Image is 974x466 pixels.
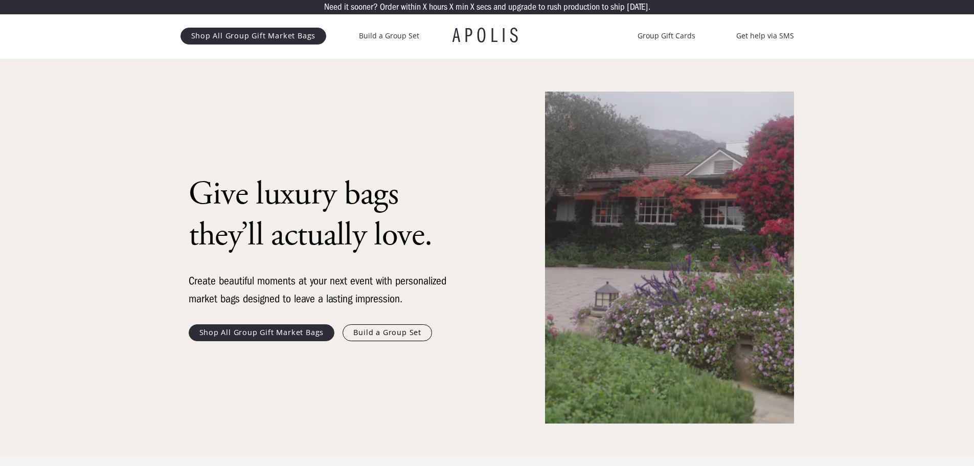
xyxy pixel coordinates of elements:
[423,3,427,12] p: X
[189,174,455,256] h1: Give luxury bags they’ll actually love.
[452,26,522,46] a: APOLIS
[343,324,432,341] a: Build a Group Set
[470,3,474,12] p: X
[359,30,419,42] a: Build a Group Set
[456,3,468,12] p: min
[324,3,421,12] p: Need it sooner? Order within
[638,30,695,42] a: Group Gift Cards
[180,28,327,44] a: Shop All Group Gift Market Bags
[736,30,794,42] a: Get help via SMS
[493,3,650,12] p: and upgrade to rush production to ship [DATE].
[449,3,454,12] p: X
[429,3,447,12] p: hours
[477,3,491,12] p: secs
[189,272,455,308] div: Create beautiful moments at your next event with personalized market bags designed to leave a las...
[189,324,335,341] a: Shop All Group Gift Market Bags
